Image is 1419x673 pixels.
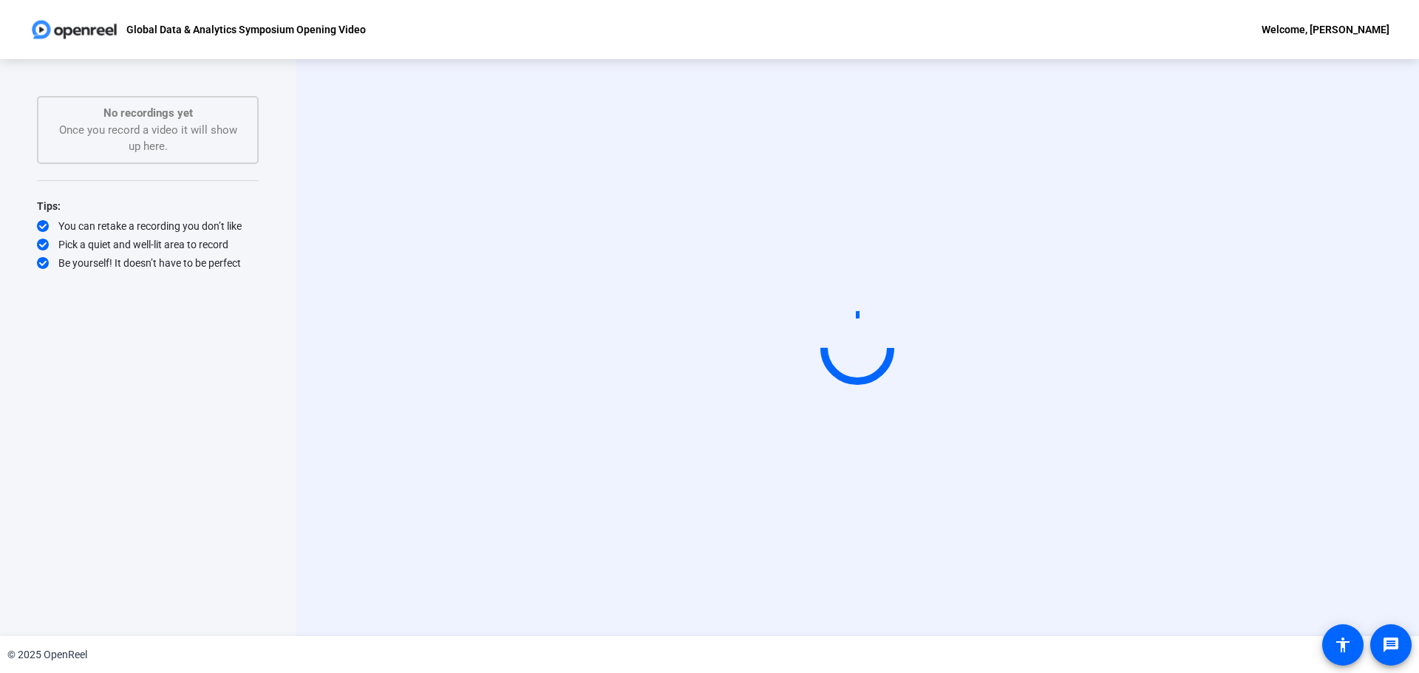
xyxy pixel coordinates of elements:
[1382,636,1400,654] mat-icon: message
[37,256,259,270] div: Be yourself! It doesn’t have to be perfect
[53,105,242,122] p: No recordings yet
[37,219,259,233] div: You can retake a recording you don’t like
[30,15,119,44] img: OpenReel logo
[53,105,242,155] div: Once you record a video it will show up here.
[7,647,87,663] div: © 2025 OpenReel
[126,21,366,38] p: Global Data & Analytics Symposium Opening Video
[37,197,259,215] div: Tips:
[37,237,259,252] div: Pick a quiet and well-lit area to record
[1262,21,1389,38] div: Welcome, [PERSON_NAME]
[1334,636,1352,654] mat-icon: accessibility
